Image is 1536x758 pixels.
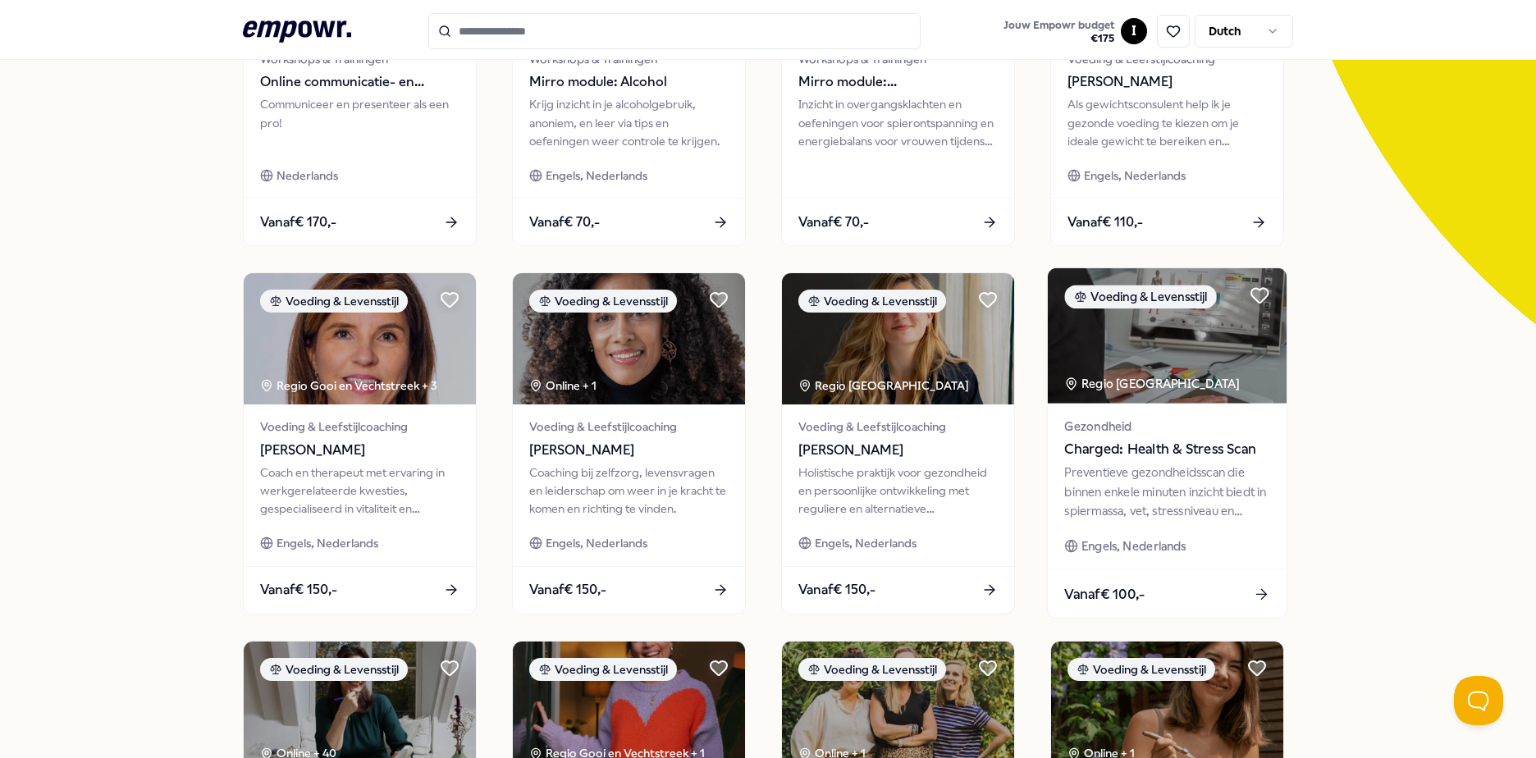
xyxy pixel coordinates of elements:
[277,534,378,552] span: Engels, Nederlands
[260,290,408,313] div: Voeding & Levensstijl
[244,273,476,404] img: package image
[1121,18,1147,44] button: I
[1047,267,1288,619] a: package imageVoeding & LevensstijlRegio [GEOGRAPHIC_DATA] GezondheidCharged: Health & Stress Scan...
[1064,285,1216,309] div: Voeding & Levensstijl
[428,13,921,49] input: Search for products, categories or subcategories
[798,377,971,395] div: Regio [GEOGRAPHIC_DATA]
[1003,32,1114,45] span: € 175
[1067,71,1267,93] span: [PERSON_NAME]
[997,14,1121,48] a: Jouw Empowr budget€175
[529,463,729,518] div: Coaching bij zelfzorg, levensvragen en leiderschap om weer in je kracht te komen en richting te v...
[1067,95,1267,150] div: Als gewichtsconsulent help ik je gezonde voeding te kiezen om je ideale gewicht te bereiken en be...
[546,534,647,552] span: Engels, Nederlands
[1064,417,1269,436] span: Gezondheid
[1064,439,1269,460] span: Charged: Health & Stress Scan
[529,440,729,461] span: [PERSON_NAME]
[260,95,459,150] div: Communiceer en presenteer als een pro!
[529,418,729,436] span: Voeding & Leefstijlcoaching
[1003,19,1114,32] span: Jouw Empowr budget
[277,167,338,185] span: Nederlands
[1084,167,1186,185] span: Engels, Nederlands
[529,212,600,233] span: Vanaf € 70,-
[815,534,917,552] span: Engels, Nederlands
[260,463,459,518] div: Coach en therapeut met ervaring in werkgerelateerde kwesties, gespecialiseerd in vitaliteit en vo...
[260,418,459,436] span: Voeding & Leefstijlcoaching
[798,440,998,461] span: [PERSON_NAME]
[260,440,459,461] span: [PERSON_NAME]
[798,290,946,313] div: Voeding & Levensstijl
[1064,375,1242,394] div: Regio [GEOGRAPHIC_DATA]
[260,658,408,681] div: Voeding & Levensstijl
[798,71,998,93] span: Mirro module: Overgangsklachten
[782,273,1014,404] img: package image
[529,377,597,395] div: Online + 1
[798,212,869,233] span: Vanaf € 70,-
[798,658,946,681] div: Voeding & Levensstijl
[529,579,606,600] span: Vanaf € 150,-
[1000,16,1118,48] button: Jouw Empowr budget€175
[260,579,337,600] span: Vanaf € 150,-
[513,273,745,404] img: package image
[781,272,1015,614] a: package imageVoeding & LevensstijlRegio [GEOGRAPHIC_DATA] Voeding & Leefstijlcoaching[PERSON_NAME...
[1454,676,1503,725] iframe: Help Scout Beacon - Open
[529,658,677,681] div: Voeding & Levensstijl
[546,167,647,185] span: Engels, Nederlands
[260,212,336,233] span: Vanaf € 170,-
[1081,537,1186,556] span: Engels, Nederlands
[798,95,998,150] div: Inzicht in overgangsklachten en oefeningen voor spierontspanning en energiebalans voor vrouwen ti...
[798,418,998,436] span: Voeding & Leefstijlcoaching
[260,71,459,93] span: Online communicatie- en presentatietrainingen – New Heroes Academy
[529,290,677,313] div: Voeding & Levensstijl
[512,272,746,614] a: package imageVoeding & LevensstijlOnline + 1Voeding & Leefstijlcoaching[PERSON_NAME]Coaching bij ...
[1048,268,1287,404] img: package image
[1064,583,1145,605] span: Vanaf € 100,-
[1067,212,1143,233] span: Vanaf € 110,-
[529,95,729,150] div: Krijg inzicht in je alcoholgebruik, anoniem, en leer via tips en oefeningen weer controle te krij...
[798,463,998,518] div: Holistische praktijk voor gezondheid en persoonlijke ontwikkeling met reguliere en alternatieve g...
[798,579,875,600] span: Vanaf € 150,-
[243,272,477,614] a: package imageVoeding & LevensstijlRegio Gooi en Vechtstreek + 3Voeding & Leefstijlcoaching[PERSON...
[1067,658,1215,681] div: Voeding & Levensstijl
[529,71,729,93] span: Mirro module: Alcohol
[1064,463,1269,520] div: Preventieve gezondheidsscan die binnen enkele minuten inzicht biedt in spiermassa, vet, stressniv...
[260,377,437,395] div: Regio Gooi en Vechtstreek + 3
